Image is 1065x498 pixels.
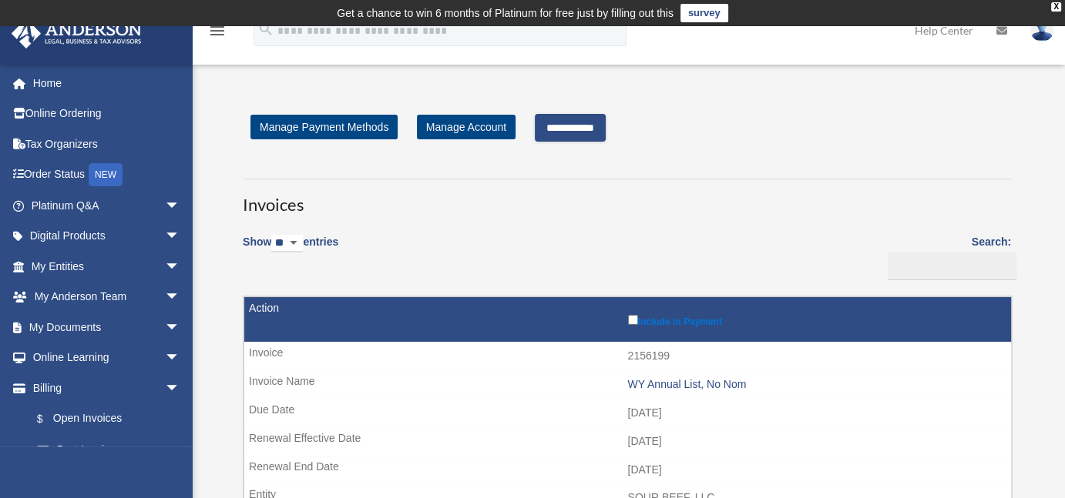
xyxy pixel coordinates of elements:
div: WY Annual List, No Nom [628,378,1004,391]
label: Show entries [243,232,338,268]
span: $ [45,409,53,429]
td: [DATE] [244,456,1011,485]
a: My Entitiesarrow_drop_down [11,251,203,282]
div: NEW [89,163,123,186]
span: arrow_drop_down [165,251,196,282]
label: Include in Payment [628,312,1004,327]
a: Billingarrow_drop_down [11,373,196,403]
a: Home [11,68,203,99]
div: close [1051,2,1061,12]
a: Past Invoices [22,434,196,465]
a: Online Learningarrow_drop_down [11,343,203,373]
img: Anderson Advisors Platinum Portal [7,18,146,48]
a: Manage Account [417,115,516,139]
a: survey [680,4,728,22]
span: arrow_drop_down [165,190,196,222]
select: Showentries [271,235,303,252]
span: arrow_drop_down [165,373,196,404]
input: Include in Payment [628,315,638,325]
a: $Open Invoices [22,403,188,435]
span: arrow_drop_down [165,343,196,374]
td: [DATE] [244,399,1011,428]
h3: Invoices [243,179,1011,217]
a: Platinum Q&Aarrow_drop_down [11,190,203,221]
a: Tax Organizers [11,129,203,159]
input: Search: [888,252,1016,281]
a: Order StatusNEW [11,159,203,191]
span: arrow_drop_down [165,312,196,343]
a: Online Ordering [11,99,203,129]
div: Get a chance to win 6 months of Platinum for free just by filling out this [337,4,674,22]
span: arrow_drop_down [165,282,196,313]
img: User Pic [1030,19,1053,42]
a: Digital Productsarrow_drop_down [11,221,203,252]
td: [DATE] [244,427,1011,456]
a: menu [208,27,227,40]
a: My Documentsarrow_drop_down [11,312,203,343]
label: Search: [882,232,1011,280]
i: menu [208,22,227,40]
i: search [257,21,274,38]
span: arrow_drop_down [165,221,196,252]
a: My Anderson Teamarrow_drop_down [11,282,203,313]
td: 2156199 [244,342,1011,371]
a: Manage Payment Methods [250,115,398,139]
